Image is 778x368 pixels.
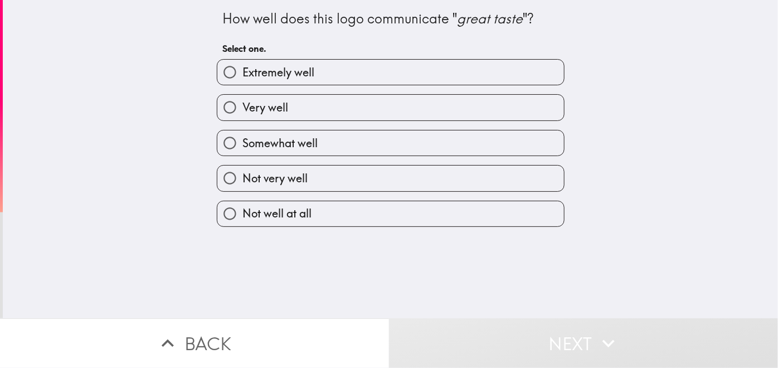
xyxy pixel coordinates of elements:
[458,10,523,27] i: great taste
[242,171,308,186] span: Not very well
[242,100,288,115] span: Very well
[223,42,558,55] h6: Select one.
[242,206,312,221] span: Not well at all
[217,201,564,226] button: Not well at all
[242,135,318,151] span: Somewhat well
[217,130,564,156] button: Somewhat well
[217,95,564,120] button: Very well
[242,65,314,80] span: Extremely well
[217,60,564,85] button: Extremely well
[223,9,558,28] div: How well does this logo communicate " "?
[217,166,564,191] button: Not very well
[389,318,778,368] button: Next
